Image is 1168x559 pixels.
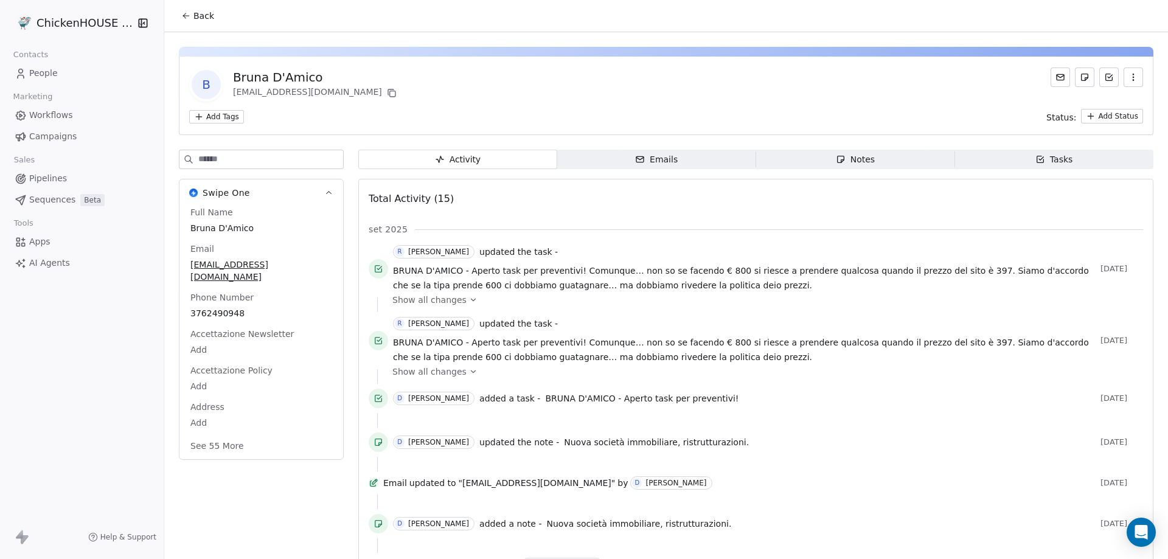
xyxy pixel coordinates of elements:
[36,15,134,31] span: ChickenHOUSE snc
[369,193,454,204] span: Total Activity (15)
[1100,394,1143,403] span: [DATE]
[369,223,408,235] span: set 2025
[408,319,469,328] div: [PERSON_NAME]
[15,13,130,33] button: ChickenHOUSE snc
[645,479,706,487] div: [PERSON_NAME]
[29,109,73,122] span: Workflows
[10,232,154,252] a: Apps
[9,151,40,169] span: Sales
[88,532,156,542] a: Help & Support
[393,338,1089,362] span: BRUNA D'AMICO - Aperto task per preventivi! Comunque… non so se facendo € 800 si riesce a prender...
[29,130,77,143] span: Campaigns
[1046,111,1076,123] span: Status:
[192,70,221,99] span: B
[183,435,251,457] button: See 55 More
[179,179,343,206] button: Swipe OneSwipe One
[8,46,54,64] span: Contacts
[188,291,256,304] span: Phone Number
[479,436,559,448] span: updated the note -
[393,266,1089,290] span: BRUNA D'AMICO - Aperto task per preventivi! Comunque… non so se facendo € 800 si riesce a prender...
[10,105,154,125] a: Workflows
[189,110,244,123] button: Add Tags
[190,417,332,429] span: Add
[10,63,154,83] a: People
[1100,264,1143,274] span: [DATE]
[1100,478,1143,488] span: [DATE]
[190,259,332,283] span: [EMAIL_ADDRESS][DOMAIN_NAME]
[10,190,154,210] a: SequencesBeta
[564,437,749,447] span: Nuova società immobiliare, ristrutturazioni.
[836,153,875,166] div: Notes
[10,168,154,189] a: Pipelines
[383,477,407,489] span: Email
[193,10,214,22] span: Back
[397,519,402,529] div: D
[392,294,1135,306] a: Show all changes
[479,318,558,330] span: updated the task -
[1100,437,1143,447] span: [DATE]
[459,477,616,489] span: "[EMAIL_ADDRESS][DOMAIN_NAME]"
[188,328,296,340] span: Accettazione Newsletter
[8,88,58,106] span: Marketing
[393,335,1096,364] a: BRUNA D'AMICO - Aperto task per preventivi! Comunque… non so se facendo € 800 si riesce a prender...
[174,5,221,27] button: Back
[479,392,540,404] span: added a task -
[29,172,67,185] span: Pipelines
[479,246,558,258] span: updated the task -
[479,518,541,530] span: added a note -
[188,364,275,377] span: Accettazione Policy
[635,478,640,488] div: D
[10,253,154,273] a: AI Agents
[398,247,402,257] div: R
[29,257,70,269] span: AI Agents
[397,394,402,403] div: D
[635,153,678,166] div: Emails
[392,366,467,378] span: Show all changes
[29,193,75,206] span: Sequences
[233,69,399,86] div: Bruna D'Amico
[564,435,749,450] a: Nuova società immobiliare, ristrutturazioni.
[233,86,399,100] div: [EMAIL_ADDRESS][DOMAIN_NAME]
[1100,336,1143,345] span: [DATE]
[9,214,38,232] span: Tools
[190,307,332,319] span: 3762490948‬
[398,319,402,328] div: R
[546,516,731,531] a: Nuova società immobiliare, ristrutturazioni.
[190,222,332,234] span: Bruna D'Amico
[29,67,58,80] span: People
[1127,518,1156,547] div: Open Intercom Messenger
[617,477,628,489] span: by
[190,380,332,392] span: Add
[1035,153,1073,166] div: Tasks
[1081,109,1143,123] button: Add Status
[29,235,50,248] span: Apps
[546,519,731,529] span: Nuova società immobiliare, ristrutturazioni.
[190,344,332,356] span: Add
[408,248,469,256] div: [PERSON_NAME]
[397,437,402,447] div: D
[392,366,1135,378] a: Show all changes
[188,401,227,413] span: Address
[10,127,154,147] a: Campaigns
[100,532,156,542] span: Help & Support
[188,243,217,255] span: Email
[408,519,469,528] div: [PERSON_NAME]
[409,477,456,489] span: updated to
[545,391,739,406] a: BRUNA D'AMICO - Aperto task per preventivi!
[545,394,739,403] span: BRUNA D'AMICO - Aperto task per preventivi!
[393,263,1096,293] a: BRUNA D'AMICO - Aperto task per preventivi! Comunque… non so se facendo € 800 si riesce a prender...
[392,294,467,306] span: Show all changes
[17,16,32,30] img: 4.jpg
[408,438,469,446] div: [PERSON_NAME]
[203,187,250,199] span: Swipe One
[179,206,343,459] div: Swipe OneSwipe One
[80,194,105,206] span: Beta
[408,394,469,403] div: [PERSON_NAME]
[188,206,235,218] span: Full Name
[189,189,198,197] img: Swipe One
[1100,519,1143,529] span: [DATE]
